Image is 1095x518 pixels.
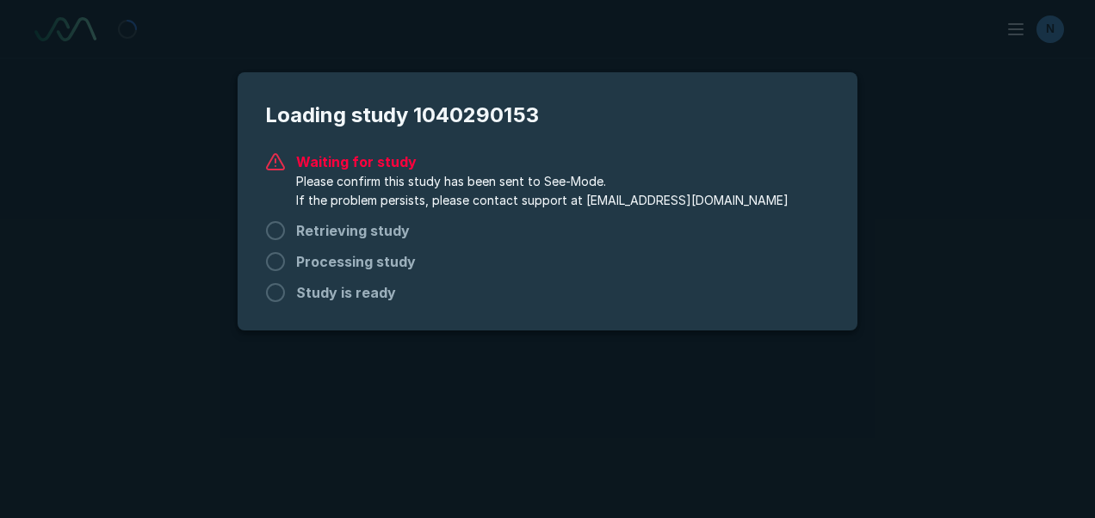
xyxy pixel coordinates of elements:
span: Study is ready [296,282,396,303]
span: Loading study 1040290153 [265,100,830,131]
span: Waiting for study [296,151,789,172]
span: Processing study [296,251,416,272]
div: modal [238,72,857,330]
span: Retrieving study [296,220,410,241]
span: Please confirm this study has been sent to See-Mode. If the problem persists, please contact supp... [296,172,789,210]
